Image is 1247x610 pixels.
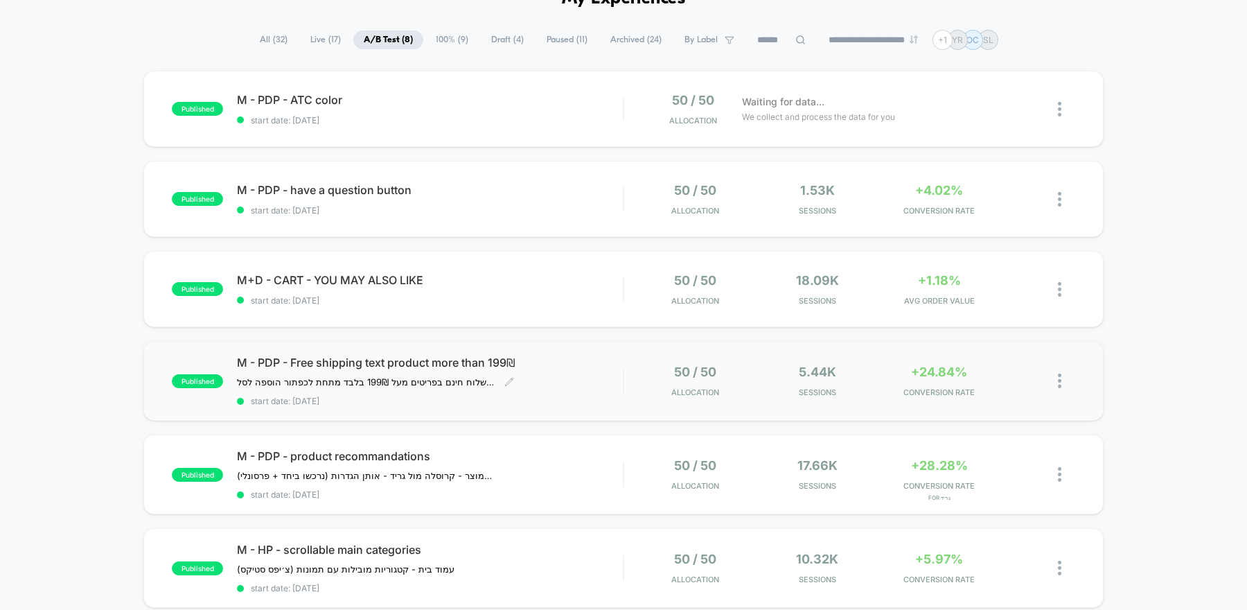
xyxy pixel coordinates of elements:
[172,192,223,206] span: published
[882,206,997,216] span: CONVERSION RATE
[1058,467,1061,482] img: close
[882,296,997,306] span: AVG ORDER VALUE
[742,110,895,123] span: We collect and process the data for you
[1058,192,1061,207] img: close
[1058,561,1061,575] img: close
[172,282,223,296] span: published
[882,494,997,501] span: for גריד
[237,93,623,107] span: M - PDP - ATC color
[760,206,875,216] span: Sessions
[983,35,993,45] p: SL
[932,30,953,50] div: + 1
[684,35,718,45] span: By Label
[669,116,717,125] span: Allocation
[797,458,838,473] span: 17.66k
[915,552,963,566] span: +5.97%
[674,458,716,473] span: 50 / 50
[237,489,623,500] span: start date: [DATE]
[910,35,918,44] img: end
[237,273,623,287] span: M+D - CART - YOU MAY ALSO LIKE
[674,183,716,198] span: 50 / 50
[172,468,223,482] span: published
[742,94,824,110] span: Waiting for data...
[671,296,719,306] span: Allocation
[760,296,875,306] span: Sessions
[1058,282,1061,297] img: close
[760,387,875,397] span: Sessions
[237,295,623,306] span: start date: [DATE]
[671,206,719,216] span: Allocation
[172,374,223,388] span: published
[671,387,719,397] span: Allocation
[911,458,968,473] span: +28.28%
[882,575,997,584] span: CONVERSION RATE
[800,183,835,198] span: 1.53k
[918,273,961,288] span: +1.18%
[353,31,423,49] span: A/B Test ( 8 )
[760,575,875,584] span: Sessions
[671,481,719,491] span: Allocation
[799,365,836,379] span: 5.44k
[237,396,623,406] span: start date: [DATE]
[172,102,223,116] span: published
[481,31,534,49] span: Draft ( 4 )
[300,31,351,49] span: Live ( 17 )
[237,564,454,575] span: עמוד בית - קטגוריות מובילות עם תמונות (צ׳יפס סטיקס)
[237,115,623,125] span: start date: [DATE]
[237,356,623,369] span: M - PDP - Free shipping text product more than 199₪
[882,481,997,491] span: CONVERSION RATE
[882,387,997,397] span: CONVERSION RATE
[952,35,963,45] p: YR
[674,273,716,288] span: 50 / 50
[915,183,963,198] span: +4.02%
[237,543,623,557] span: M - HP - scrollable main categories
[600,31,672,49] span: Archived ( 24 )
[237,376,494,387] span: טקסט - מגיע לך משלוח חינם בפריטים מעל 199₪ בלבד מתחת לכפתור הוספה לסל
[237,583,623,593] span: start date: [DATE]
[249,31,298,49] span: All ( 32 )
[172,561,223,575] span: published
[671,575,719,584] span: Allocation
[237,183,623,197] span: M - PDP - have a question button
[796,552,838,566] span: 10.32k
[796,273,839,288] span: 18.09k
[911,365,967,379] span: +24.84%
[1058,374,1061,388] img: close
[237,449,623,463] span: M - PDP - product recommandations
[425,31,479,49] span: 100% ( 9 )
[237,205,623,216] span: start date: [DATE]
[674,552,716,566] span: 50 / 50
[672,93,714,107] span: 50 / 50
[1058,102,1061,116] img: close
[760,481,875,491] span: Sessions
[536,31,598,49] span: Paused ( 11 )
[966,35,979,45] p: OC
[237,470,494,481] span: ניסוי על תצוגת המלצות בעמוד מוצר - קרוסלה מול גריד - אותן הגדרות (נרכשו ביחד + פרסונלי)
[674,365,716,379] span: 50 / 50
